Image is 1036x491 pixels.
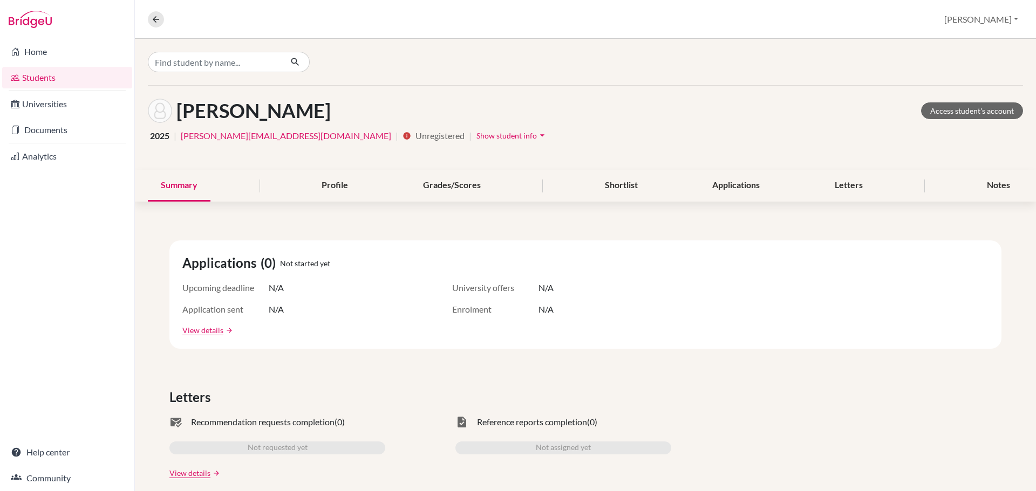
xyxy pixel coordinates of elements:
[9,11,52,28] img: Bridge-U
[2,119,132,141] a: Documents
[2,41,132,63] a: Home
[280,258,330,269] span: Not started yet
[210,469,220,477] a: arrow_forward
[415,129,465,142] span: Unregistered
[309,170,361,202] div: Profile
[223,327,233,334] a: arrow_forward
[477,416,587,428] span: Reference reports completion
[476,127,548,144] button: Show student infoarrow_drop_down
[2,67,132,88] a: Students
[174,129,176,142] span: |
[261,253,280,273] span: (0)
[592,170,651,202] div: Shortlist
[148,52,282,72] input: Find student by name...
[169,467,210,479] a: View details
[452,303,539,316] span: Enrolment
[539,303,554,316] span: N/A
[410,170,494,202] div: Grades/Scores
[150,129,169,142] span: 2025
[148,170,210,202] div: Summary
[248,441,308,454] span: Not requested yet
[2,441,132,463] a: Help center
[403,132,411,140] i: info
[182,253,261,273] span: Applications
[537,130,548,141] i: arrow_drop_down
[169,416,182,428] span: mark_email_read
[699,170,773,202] div: Applications
[939,9,1023,30] button: [PERSON_NAME]
[469,129,472,142] span: |
[587,416,597,428] span: (0)
[182,303,269,316] span: Application sent
[974,170,1023,202] div: Notes
[476,131,537,140] span: Show student info
[176,99,331,122] h1: [PERSON_NAME]
[181,129,391,142] a: [PERSON_NAME][EMAIL_ADDRESS][DOMAIN_NAME]
[191,416,335,428] span: Recommendation requests completion
[182,324,223,336] a: View details
[269,303,284,316] span: N/A
[269,281,284,294] span: N/A
[539,281,554,294] span: N/A
[182,281,269,294] span: Upcoming deadline
[2,93,132,115] a: Universities
[396,129,398,142] span: |
[335,416,345,428] span: (0)
[822,170,876,202] div: Letters
[2,467,132,489] a: Community
[452,281,539,294] span: University offers
[169,388,215,407] span: Letters
[921,102,1023,119] a: Access student's account
[455,416,468,428] span: task
[2,146,132,167] a: Analytics
[148,99,172,123] img: Chloe Singh's avatar
[536,441,591,454] span: Not assigned yet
